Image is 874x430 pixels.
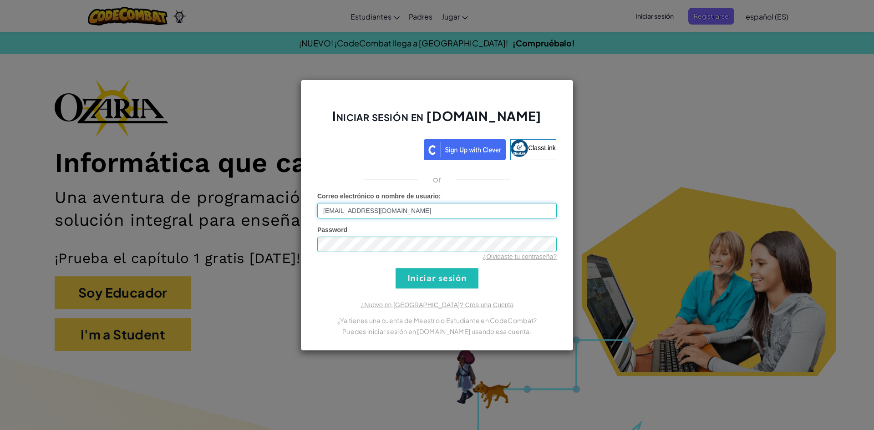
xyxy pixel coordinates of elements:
a: ¿Olvidaste tu contraseña? [483,253,557,260]
p: ¿Ya tienes una cuenta de Maestro o Estudiante en CodeCombat? [317,315,557,326]
span: ClassLink [528,144,556,151]
img: clever_sso_button@2x.png [424,139,506,160]
h2: Iniciar sesión en [DOMAIN_NAME] [317,107,557,134]
input: Iniciar sesión [396,268,478,288]
p: or [433,174,442,185]
img: classlink-logo-small.png [511,140,528,157]
iframe: Botón Iniciar sesión con Google [313,138,424,158]
a: ¿Nuevo en [GEOGRAPHIC_DATA]? Crea una Cuenta [361,301,513,309]
span: Correo electrónico o nombre de usuario [317,192,439,200]
span: Password [317,226,347,233]
p: Puedes iniciar sesión en [DOMAIN_NAME] usando esa cuenta. [317,326,557,337]
label: : [317,192,441,201]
